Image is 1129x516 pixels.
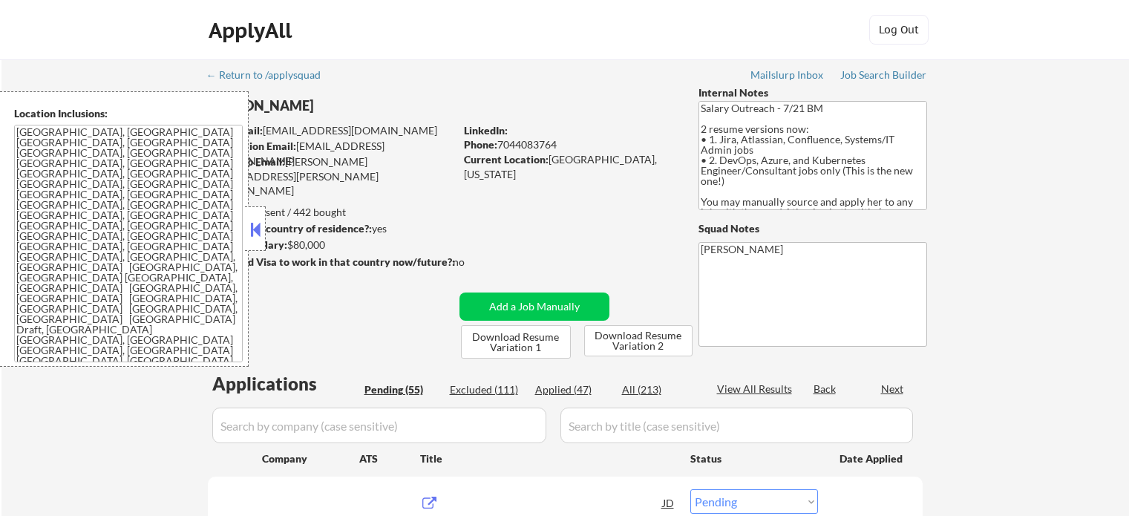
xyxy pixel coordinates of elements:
div: Pending (55) [364,382,439,397]
div: Squad Notes [698,221,927,236]
div: ATS [359,451,420,466]
div: Internal Notes [698,85,927,100]
strong: Can work in country of residence?: [207,222,372,235]
div: Status [690,445,818,471]
div: 7044083764 [464,137,674,152]
div: Back [814,382,837,396]
strong: LinkedIn: [464,124,508,137]
div: View All Results [717,382,796,396]
div: Applications [212,375,359,393]
button: Add a Job Manually [459,293,609,321]
input: Search by title (case sensitive) [560,408,913,443]
div: All (213) [622,382,696,397]
strong: Will need Visa to work in that country now/future?: [208,255,455,268]
div: yes [207,221,450,236]
a: Mailslurp Inbox [750,69,825,84]
a: ← Return to /applysquad [206,69,335,84]
button: Download Resume Variation 1 [461,325,571,359]
div: JD [661,489,676,516]
input: Search by company (case sensitive) [212,408,546,443]
div: no [453,255,495,270]
strong: Current Location: [464,153,549,166]
div: [EMAIL_ADDRESS][DOMAIN_NAME] [209,139,454,168]
div: Date Applied [840,451,905,466]
div: Title [420,451,676,466]
div: Mailslurp Inbox [750,70,825,80]
a: Job Search Builder [840,69,927,84]
div: 269 sent / 442 bought [207,205,454,220]
div: Location Inclusions: [14,106,243,121]
div: Applied (47) [535,382,609,397]
div: [GEOGRAPHIC_DATA], [US_STATE] [464,152,674,181]
button: Log Out [869,15,929,45]
strong: Phone: [464,138,497,151]
button: Download Resume Variation 2 [584,325,693,356]
div: [PERSON_NAME] [208,97,513,115]
div: ApplyAll [209,18,296,43]
div: ← Return to /applysquad [206,70,335,80]
div: Next [881,382,905,396]
div: $80,000 [207,238,454,252]
div: Job Search Builder [840,70,927,80]
div: [PERSON_NAME][EMAIL_ADDRESS][PERSON_NAME][DOMAIN_NAME] [208,154,454,198]
div: Company [262,451,359,466]
div: Excluded (111) [450,382,524,397]
div: [EMAIL_ADDRESS][DOMAIN_NAME] [209,123,454,138]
